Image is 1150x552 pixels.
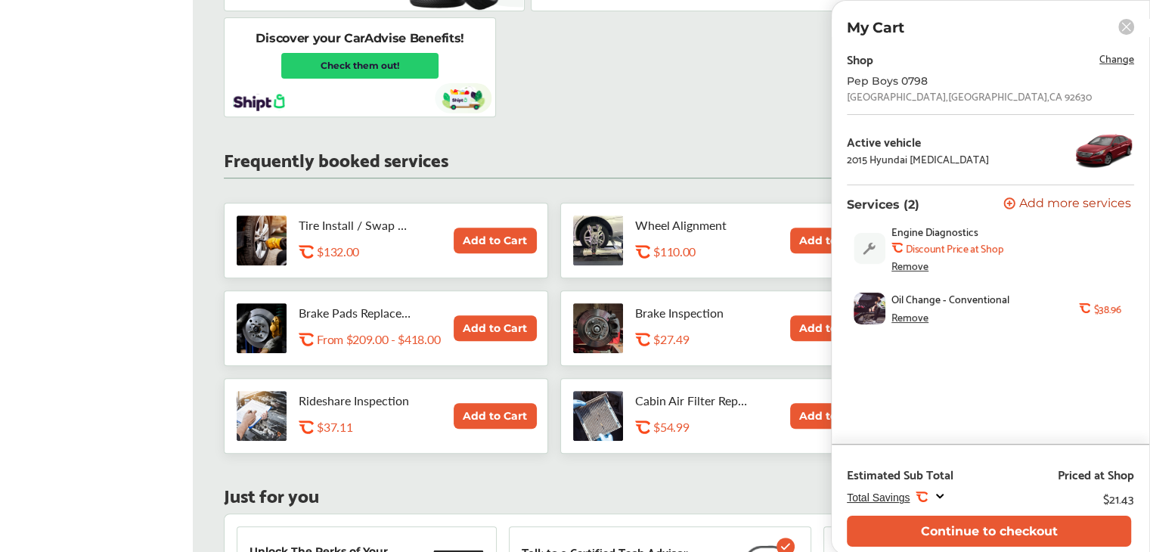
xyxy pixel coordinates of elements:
[317,420,457,434] div: $37.11
[299,218,412,232] p: Tire Install / Swap Tires
[317,332,440,346] p: From $209.00 - $418.00
[224,151,448,166] p: Frequently booked services
[237,303,287,353] img: brake-pads-replacement-thumb.jpg
[847,75,1089,87] div: Pep Boys 0798
[891,259,928,271] div: Remove
[891,293,1009,305] span: Oil Change - Conventional
[635,305,749,320] p: Brake Inspection
[299,393,412,408] p: Rideshare Inspection
[635,393,749,408] p: Cabin Air Filter Replacement
[454,228,537,253] button: Add to Cart
[1074,127,1134,172] img: 9699_st0640_046.jpg
[1093,302,1121,315] b: $38.96
[653,420,794,434] div: $54.99
[281,53,439,79] a: Check them out!
[847,153,989,165] div: 2015 Hyundai [MEDICAL_DATA]
[233,94,285,111] img: shipt-logo.630046a5.svg
[653,332,794,346] div: $27.49
[906,242,1003,254] b: Discount Price at Shop
[573,216,623,265] img: wheel-alignment-thumb.jpg
[1003,197,1134,212] a: Add more services
[635,218,749,232] p: Wheel Alignment
[237,391,287,441] img: rideshare-visual-inspection-thumb.jpg
[847,48,873,69] div: Shop
[573,391,623,441] img: cabin-air-filter-replacement-thumb.jpg
[1103,488,1134,508] div: $21.43
[317,244,457,259] div: $132.00
[1019,197,1131,212] span: Add more services
[790,315,873,341] button: Add to Cart
[847,90,1092,102] div: [GEOGRAPHIC_DATA] , [GEOGRAPHIC_DATA] , CA 92630
[854,293,885,324] img: oil-change-thumb.jpg
[237,216,287,265] img: tire-install-swap-tires-thumb.jpg
[454,403,537,429] button: Add to Cart
[653,244,794,259] div: $110.00
[847,135,989,148] div: Active vehicle
[847,516,1131,547] button: Continue to checkout
[1058,467,1134,482] div: Priced at Shop
[435,83,492,113] img: shipt-vehicle.9ebed3c9.svg
[847,492,910,504] span: Total Savings
[790,403,873,429] button: Add to Cart
[847,197,919,212] p: Services (2)
[847,19,904,36] p: My Cart
[891,225,978,237] span: Engine Diagnostics
[790,228,873,253] button: Add to Cart
[256,30,463,47] p: Discover your CarAdvise Benefits!
[224,487,319,501] p: Just for you
[1003,197,1131,212] button: Add more services
[573,303,623,353] img: brake-inspection-thumb.jpg
[299,305,412,320] p: Brake Pads Replacement
[847,467,953,482] div: Estimated Sub Total
[454,315,537,341] button: Add to Cart
[1099,49,1134,67] span: Change
[891,311,928,323] div: Remove
[854,233,885,264] img: default_wrench_icon.d1a43860.svg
